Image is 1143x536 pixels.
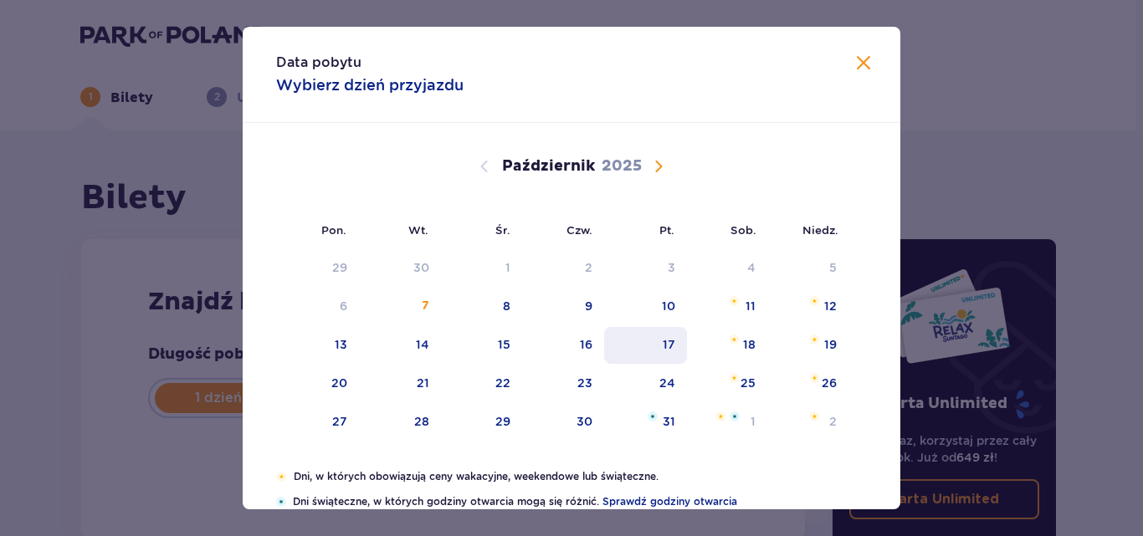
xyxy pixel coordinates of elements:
div: 6 [340,298,347,314]
td: czwartek, 9 października 2025 [522,288,605,325]
div: 5 [829,259,837,276]
small: Pon. [321,223,346,237]
a: Sprawdź godziny otwarcia [602,494,737,509]
td: piątek, 24 października 2025 [604,365,687,402]
div: 17 [663,336,675,353]
div: 8 [503,298,510,314]
div: 12 [824,298,837,314]
div: 9 [585,298,592,314]
div: 1 [505,259,510,276]
div: 28 [414,413,429,430]
td: Data niedostępna. sobota, 4 października 2025 [687,250,768,287]
button: Zamknij [853,54,874,74]
div: 3 [668,259,675,276]
img: Pomarańczowa gwiazdka [809,411,820,421]
td: niedziela, 26 października 2025 [767,365,848,402]
td: poniedziałek, 20 października 2025 [276,365,359,402]
div: 11 [746,298,756,314]
div: 10 [662,298,675,314]
td: Data niedostępna. czwartek, 2 października 2025 [522,250,605,287]
img: Niebieska gwiazdka [276,497,286,507]
button: Następny miesiąc [648,156,669,176]
td: niedziela, 19 października 2025 [767,327,848,364]
div: 27 [332,413,347,430]
td: sobota, 1 listopada 2025 [687,404,768,441]
div: 15 [498,336,510,353]
td: poniedziałek, 27 października 2025 [276,404,359,441]
p: Data pobytu [276,54,361,72]
td: Data niedostępna. niedziela, 5 października 2025 [767,250,848,287]
td: wtorek, 7 października 2025 [359,288,442,325]
td: środa, 29 października 2025 [441,404,522,441]
img: Pomarańczowa gwiazdka [729,334,740,345]
div: 24 [659,375,675,391]
div: 19 [824,336,837,353]
td: poniedziałek, 13 października 2025 [276,327,359,364]
td: sobota, 18 października 2025 [687,327,768,364]
small: Czw. [566,223,592,237]
td: Data niedostępna. piątek, 3 października 2025 [604,250,687,287]
div: 30 [413,259,429,276]
img: Pomarańczowa gwiazdka [729,373,740,383]
p: 2025 [602,156,642,176]
td: wtorek, 14 października 2025 [359,327,442,364]
td: niedziela, 12 października 2025 [767,288,848,325]
td: sobota, 25 października 2025 [687,365,768,402]
small: Niedz. [802,223,838,237]
img: Pomarańczowa gwiazdka [809,334,820,345]
td: środa, 8 października 2025 [441,288,522,325]
div: 18 [743,336,756,353]
small: Śr. [495,223,510,237]
div: 26 [822,375,837,391]
td: środa, 15 października 2025 [441,327,522,364]
p: Wybierz dzień przyjazdu [276,75,464,95]
div: 30 [577,413,592,430]
div: 13 [335,336,347,353]
button: Poprzedni miesiąc [474,156,495,176]
td: piątek, 31 października 2025 [604,404,687,441]
div: 29 [332,259,347,276]
td: środa, 22 października 2025 [441,365,522,402]
td: Data niedostępna. wtorek, 30 września 2025 [359,250,442,287]
p: Dni świąteczne, w których godziny otwarcia mogą się różnić. [293,494,867,509]
td: sobota, 11 października 2025 [687,288,768,325]
img: Pomarańczowa gwiazdka [809,373,820,383]
p: Dni, w których obowiązują ceny wakacyjne, weekendowe lub świąteczne. [294,469,867,484]
div: 4 [747,259,756,276]
div: 31 [663,413,675,430]
div: 22 [495,375,510,391]
div: 29 [495,413,510,430]
td: wtorek, 21 października 2025 [359,365,442,402]
td: czwartek, 16 października 2025 [522,327,605,364]
td: Data niedostępna. poniedziałek, 29 września 2025 [276,250,359,287]
div: 2 [829,413,837,430]
td: piątek, 17 października 2025 [604,327,687,364]
div: 20 [331,375,347,391]
div: 14 [416,336,429,353]
td: wtorek, 28 października 2025 [359,404,442,441]
div: 1 [751,413,756,430]
div: 21 [417,375,429,391]
td: piątek, 10 października 2025 [604,288,687,325]
div: 2 [585,259,592,276]
td: czwartek, 23 października 2025 [522,365,605,402]
td: czwartek, 30 października 2025 [522,404,605,441]
small: Sob. [730,223,756,237]
div: 23 [577,375,592,391]
td: Data niedostępna. środa, 1 października 2025 [441,250,522,287]
img: Pomarańczowa gwiazdka [715,411,726,421]
td: Data niedostępna. poniedziałek, 6 października 2025 [276,288,359,325]
div: 16 [580,336,592,353]
div: 25 [741,375,756,391]
img: Niebieska gwiazdka [730,411,740,421]
img: Niebieska gwiazdka [648,411,658,421]
img: Pomarańczowa gwiazdka [276,472,287,482]
img: Pomarańczowa gwiazdka [809,296,820,306]
td: niedziela, 2 listopada 2025 [767,404,848,441]
p: Październik [502,156,595,176]
div: 7 [422,298,429,314]
small: Wt. [408,223,428,237]
img: Pomarańczowa gwiazdka [729,296,740,306]
small: Pt. [659,223,674,237]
